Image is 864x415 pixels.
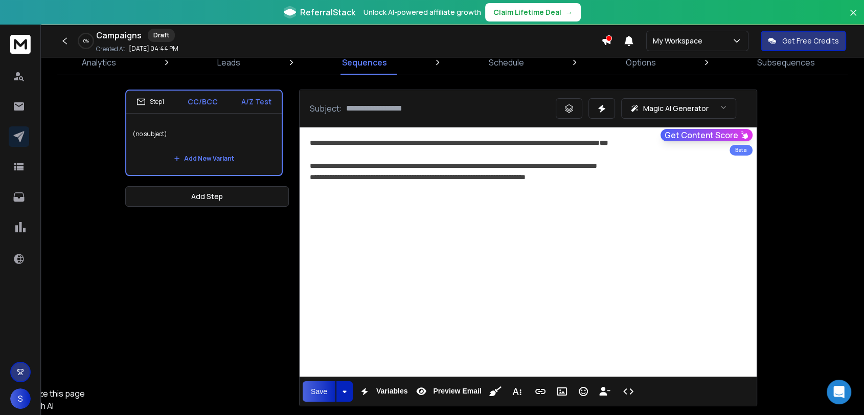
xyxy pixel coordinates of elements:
button: S [10,388,31,409]
p: Analytics [82,56,116,69]
p: Sequences [342,56,387,69]
li: Step1CC/BCCA/Z Test(no subject)Add New Variant [125,90,283,176]
p: A/Z Test [241,97,271,107]
p: Created At: [96,45,127,53]
span: ReferralStack [300,6,355,18]
p: Unlock AI-powered affiliate growth [363,7,481,17]
button: Add New Variant [166,148,242,169]
button: Preview Email [412,381,483,402]
button: Magic AI Generator [621,98,736,119]
button: Variables [355,381,410,402]
button: Save [303,381,335,402]
button: Clean HTML [486,381,505,402]
button: Add Step [125,186,289,207]
button: Get Content Score [661,129,753,141]
p: 0 % [83,38,89,44]
a: Sequences [336,50,393,75]
a: Analytics [76,50,122,75]
span: Summarize this page [7,388,85,399]
button: Code View [619,381,638,402]
p: Magic AI Generator [643,103,709,114]
h1: Campaigns [96,29,142,41]
div: Step 1 [137,97,164,106]
p: My Workspace [653,36,707,46]
a: Options [620,50,662,75]
button: More Text [507,381,527,402]
button: Emoticons [574,381,593,402]
p: CC/BCC [188,97,218,107]
p: [DATE] 04:44 PM [129,45,178,53]
div: Draft [148,29,175,42]
div: Open Intercom Messenger [827,380,851,404]
p: Get Free Credits [782,36,839,46]
p: (no subject) [132,120,276,148]
button: Get Free Credits [761,31,846,51]
button: Close banner [847,6,860,31]
a: Schedule [483,50,530,75]
p: Subsequences [757,56,815,69]
span: Preview Email [431,387,483,396]
p: Schedule [489,56,524,69]
button: Insert Link (Ctrl+K) [531,381,550,402]
p: Subject: [310,102,342,115]
p: Options [626,56,656,69]
div: Beta [730,145,753,156]
span: Variables [374,387,410,396]
button: Claim Lifetime Deal→ [485,3,581,21]
p: Leads [217,56,240,69]
a: Leads [211,50,246,75]
button: Insert Image (Ctrl+P) [552,381,572,402]
a: Subsequences [751,50,821,75]
span: → [565,7,573,17]
button: Insert Unsubscribe Link [595,381,615,402]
